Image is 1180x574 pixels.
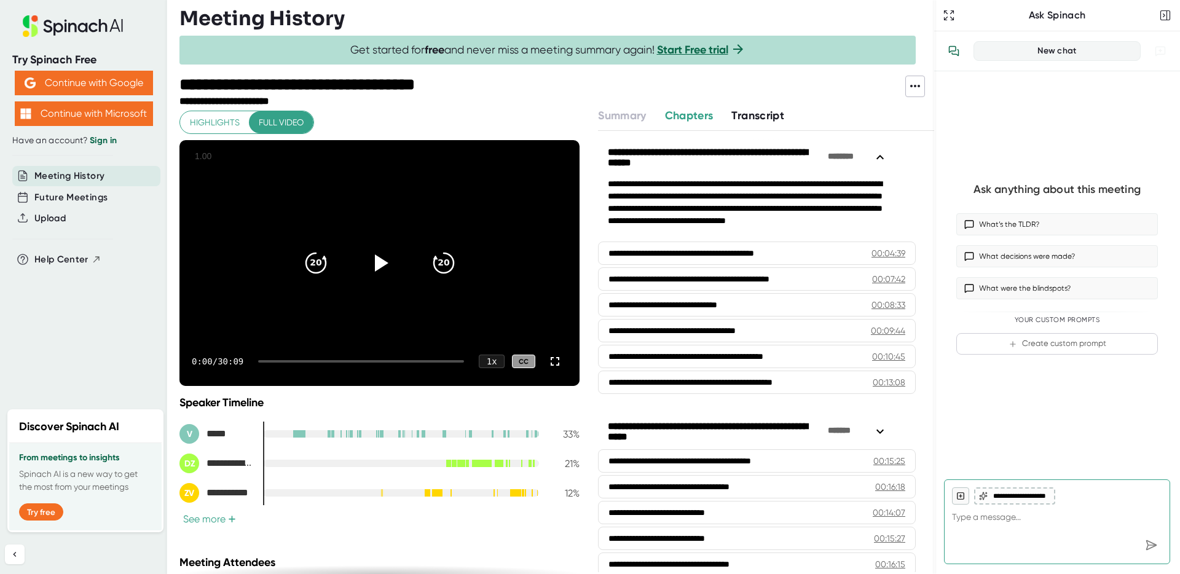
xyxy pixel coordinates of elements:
[5,545,25,564] button: Collapse sidebar
[981,45,1133,57] div: New chat
[34,253,101,267] button: Help Center
[1140,534,1162,556] div: Send message
[956,245,1158,267] button: What decisions were made?
[512,355,535,369] div: CC
[956,316,1158,324] div: Your Custom Prompts
[974,183,1141,197] div: Ask anything about this meeting
[179,424,253,444] div: Vijay
[179,424,199,444] div: V
[34,253,88,267] span: Help Center
[874,532,905,545] div: 00:15:27
[179,396,580,409] div: Speaker Timeline
[873,455,905,467] div: 00:15:25
[871,324,905,337] div: 00:09:44
[19,503,63,521] button: Try free
[942,39,966,63] button: View conversation history
[425,43,444,57] b: free
[190,115,240,130] span: Highlights
[34,211,66,226] button: Upload
[350,43,745,57] span: Get started for and never miss a meeting summary again!
[875,558,905,570] div: 00:16:15
[665,109,714,122] span: Chapters
[598,109,646,122] span: Summary
[25,77,36,88] img: Aehbyd4JwY73AAAAAElFTkSuQmCC
[19,453,152,463] h3: From meetings to insights
[15,71,153,95] button: Continue with Google
[180,111,250,134] button: Highlights
[871,247,905,259] div: 00:04:39
[179,483,253,503] div: Zach Valdez
[875,481,905,493] div: 00:16:18
[549,487,580,499] div: 12 %
[179,513,240,525] button: See more+
[12,53,155,67] div: Try Spinach Free
[657,43,728,57] a: Start Free trial
[873,376,905,388] div: 00:13:08
[192,356,243,366] div: 0:00 / 30:09
[872,350,905,363] div: 00:10:45
[15,101,153,126] button: Continue with Microsoft
[872,273,905,285] div: 00:07:42
[956,333,1158,355] button: Create custom prompt
[956,277,1158,299] button: What were the blindspots?
[1157,7,1174,24] button: Close conversation sidebar
[90,135,117,146] a: Sign in
[179,7,345,30] h3: Meeting History
[259,115,304,130] span: Full video
[179,454,253,473] div: David Zilberman
[731,109,784,122] span: Transcript
[179,454,199,473] div: DZ
[731,108,784,124] button: Transcript
[34,191,108,205] button: Future Meetings
[19,419,119,435] h2: Discover Spinach AI
[958,9,1157,22] div: Ask Spinach
[598,108,646,124] button: Summary
[871,299,905,311] div: 00:08:33
[12,135,155,146] div: Have an account?
[549,458,580,470] div: 21 %
[479,355,505,368] div: 1 x
[228,514,236,524] span: +
[179,483,199,503] div: ZV
[179,556,583,569] div: Meeting Attendees
[19,468,152,493] p: Spinach AI is a new way to get the most from your meetings
[34,169,104,183] button: Meeting History
[549,428,580,440] div: 33 %
[665,108,714,124] button: Chapters
[940,7,958,24] button: Expand to Ask Spinach page
[249,111,313,134] button: Full video
[873,506,905,519] div: 00:14:07
[956,213,1158,235] button: What’s the TLDR?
